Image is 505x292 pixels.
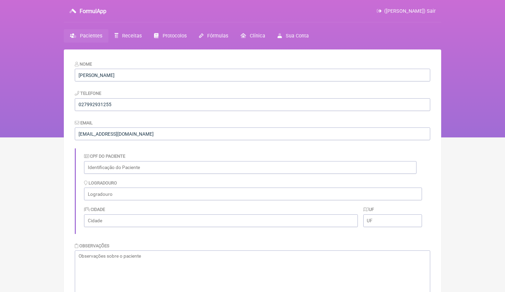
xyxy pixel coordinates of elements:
span: Sua Conta [286,33,309,39]
input: Nome do Paciente [75,69,430,81]
h3: FormulApp [80,8,106,14]
label: Nome [75,61,92,67]
input: UF [363,214,422,227]
input: Identificação do Paciente [84,161,416,174]
a: Receitas [108,29,148,43]
label: CPF do Paciente [84,154,125,159]
label: Telefone [75,91,101,96]
span: Protocolos [163,33,187,39]
input: Logradouro [84,188,422,200]
span: ([PERSON_NAME]) Sair [384,8,436,14]
span: Fórmulas [207,33,228,39]
label: Logradouro [84,180,117,186]
label: Cidade [84,207,105,212]
a: Sua Conta [271,29,315,43]
input: paciente@email.com [75,127,430,140]
label: UF [363,207,374,212]
input: 21 9124 2137 [75,98,430,111]
label: Observações [75,243,109,248]
a: ([PERSON_NAME]) Sair [377,8,436,14]
label: Email [75,120,93,125]
span: Receitas [122,33,142,39]
a: Protocolos [148,29,192,43]
a: Pacientes [64,29,108,43]
a: Fórmulas [193,29,234,43]
a: Clínica [234,29,271,43]
input: Cidade [84,214,358,227]
span: Clínica [250,33,265,39]
span: Pacientes [80,33,102,39]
